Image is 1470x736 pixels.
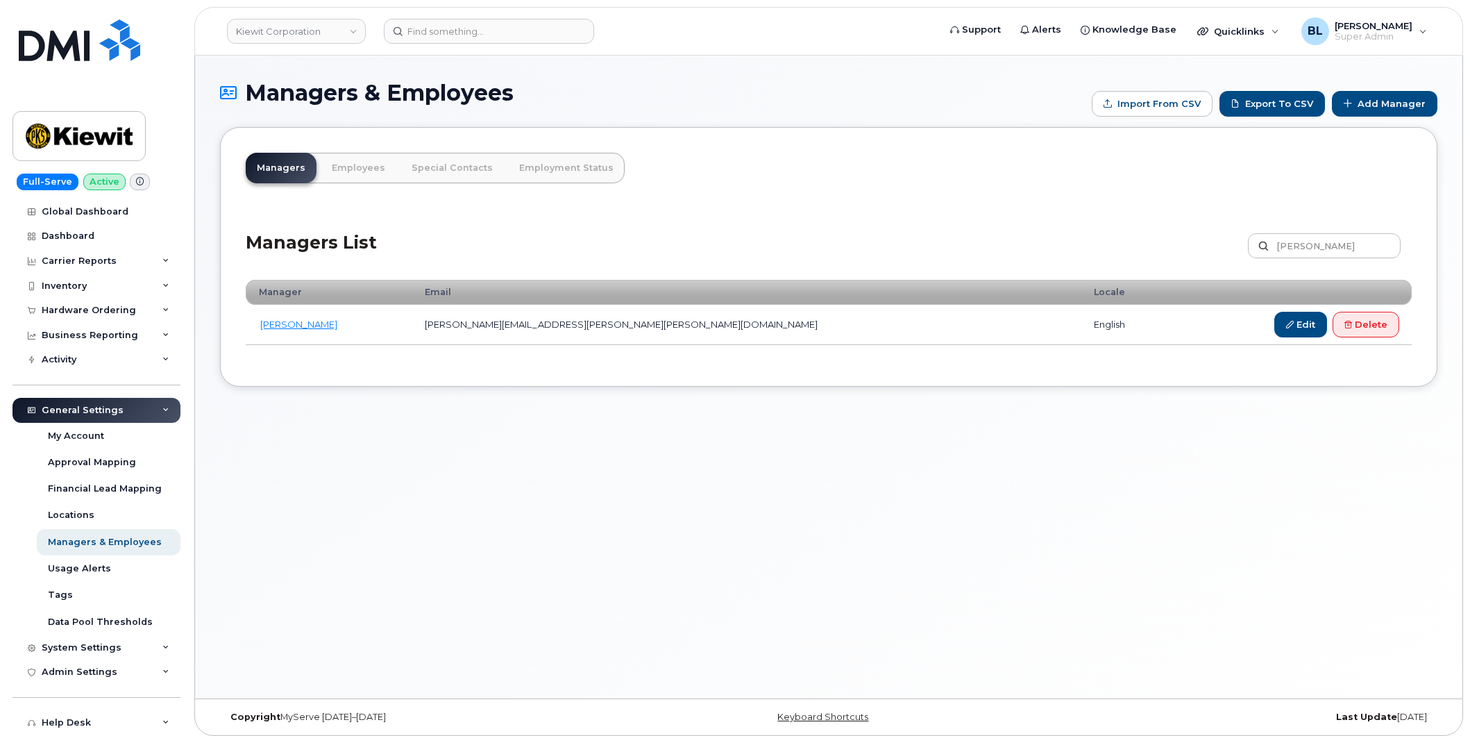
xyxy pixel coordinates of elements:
th: Locale [1081,280,1172,305]
strong: Last Update [1336,712,1397,722]
td: english [1081,305,1172,345]
a: Keyboard Shortcuts [777,712,868,722]
a: Employees [321,153,396,183]
a: Edit [1274,312,1327,337]
a: Employment Status [508,153,625,183]
div: [DATE] [1031,712,1437,723]
h1: Managers & Employees [220,81,1085,105]
th: Email [412,280,1081,305]
a: [PERSON_NAME] [260,319,337,330]
td: [PERSON_NAME][EMAIL_ADDRESS][PERSON_NAME][PERSON_NAME][DOMAIN_NAME] [412,305,1081,345]
h2: Managers List [246,233,377,274]
div: MyServe [DATE]–[DATE] [220,712,626,723]
th: Manager [246,280,412,305]
form: Import from CSV [1092,91,1213,117]
a: Managers [246,153,316,183]
a: Add Manager [1332,91,1437,117]
a: Delete [1333,312,1399,337]
strong: Copyright [230,712,280,722]
a: Special Contacts [400,153,504,183]
a: Export to CSV [1219,91,1325,117]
